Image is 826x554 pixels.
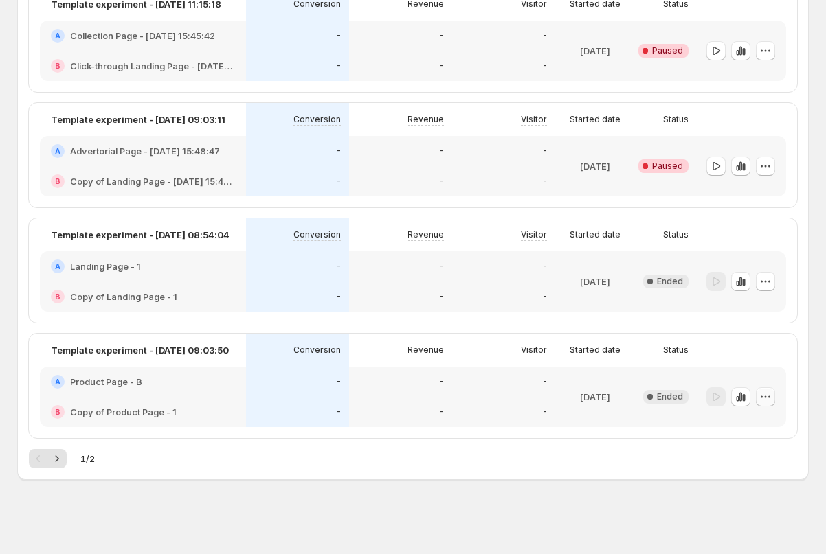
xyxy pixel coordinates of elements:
[55,62,60,70] h2: B
[570,345,621,356] p: Started date
[570,114,621,125] p: Started date
[657,276,683,287] span: Ended
[657,391,683,402] span: Ended
[440,146,444,157] p: -
[543,376,547,387] p: -
[70,375,142,389] h2: Product Page - B
[55,32,60,40] h2: A
[337,30,341,41] p: -
[51,113,225,126] p: Template experiment - [DATE] 09:03:11
[55,262,60,270] h2: A
[55,292,60,301] h2: B
[408,229,444,240] p: Revenue
[55,408,60,416] h2: B
[337,176,341,187] p: -
[440,261,444,272] p: -
[580,44,610,58] p: [DATE]
[543,261,547,272] p: -
[408,345,444,356] p: Revenue
[70,59,235,73] h2: Click-through Landing Page - [DATE] 15:46:31
[440,60,444,71] p: -
[337,406,341,417] p: -
[408,114,444,125] p: Revenue
[337,60,341,71] p: -
[543,30,547,41] p: -
[293,229,341,240] p: Conversion
[337,146,341,157] p: -
[70,290,177,303] h2: Copy of Landing Page - 1
[543,60,547,71] p: -
[663,345,689,356] p: Status
[440,291,444,302] p: -
[337,291,341,302] p: -
[521,229,547,240] p: Visitor
[51,343,229,357] p: Template experiment - [DATE] 09:03:50
[293,345,341,356] p: Conversion
[70,259,141,273] h2: Landing Page - 1
[70,405,177,419] h2: Copy of Product Page - 1
[543,176,547,187] p: -
[55,378,60,386] h2: A
[663,229,689,240] p: Status
[70,174,235,188] h2: Copy of Landing Page - [DATE] 15:41:07
[440,176,444,187] p: -
[543,146,547,157] p: -
[29,449,67,468] nav: Pagination
[80,452,95,465] span: 1 / 2
[440,30,444,41] p: -
[663,114,689,125] p: Status
[51,228,230,242] p: Template experiment - [DATE] 08:54:04
[47,449,67,468] button: Next
[580,390,610,404] p: [DATE]
[543,406,547,417] p: -
[570,229,621,240] p: Started date
[440,406,444,417] p: -
[580,275,610,288] p: [DATE]
[70,144,220,158] h2: Advertorial Page - [DATE] 15:48:47
[543,291,547,302] p: -
[70,29,215,43] h2: Collection Page - [DATE] 15:45:42
[580,159,610,173] p: [DATE]
[521,345,547,356] p: Visitor
[293,114,341,125] p: Conversion
[55,147,60,155] h2: A
[652,161,683,172] span: Paused
[521,114,547,125] p: Visitor
[337,376,341,387] p: -
[337,261,341,272] p: -
[55,177,60,185] h2: B
[652,45,683,56] span: Paused
[440,376,444,387] p: -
